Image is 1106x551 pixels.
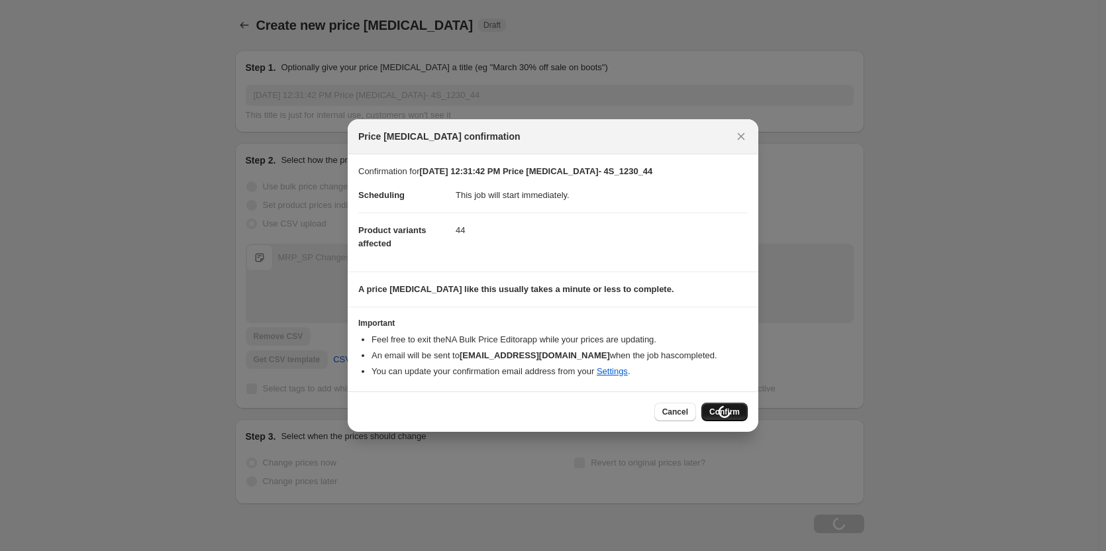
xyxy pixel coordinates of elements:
li: An email will be sent to when the job has completed . [372,349,748,362]
p: Confirmation for [358,165,748,178]
b: [DATE] 12:31:42 PM Price [MEDICAL_DATA]- 4S_1230_44 [419,166,652,176]
h3: Important [358,318,748,328]
a: Settings [597,366,628,376]
li: Feel free to exit the NA Bulk Price Editor app while your prices are updating. [372,333,748,346]
dd: 44 [456,213,748,248]
button: Cancel [654,403,696,421]
b: A price [MEDICAL_DATA] like this usually takes a minute or less to complete. [358,284,674,294]
span: Cancel [662,407,688,417]
span: Price [MEDICAL_DATA] confirmation [358,130,521,143]
dd: This job will start immediately. [456,178,748,213]
li: You can update your confirmation email address from your . [372,365,748,378]
button: Close [732,127,750,146]
span: Scheduling [358,190,405,200]
b: [EMAIL_ADDRESS][DOMAIN_NAME] [460,350,610,360]
span: Product variants affected [358,225,427,248]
